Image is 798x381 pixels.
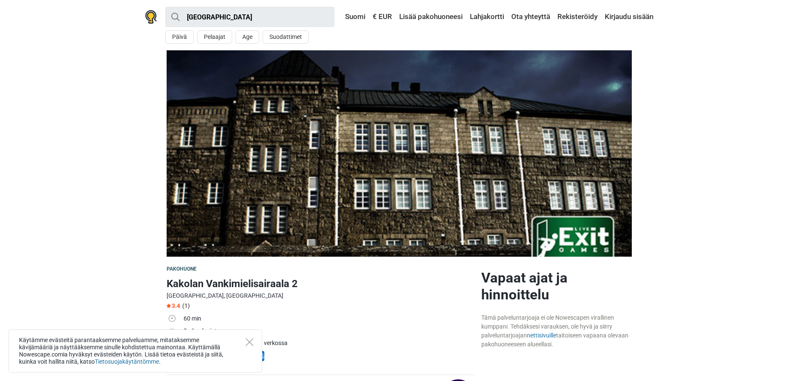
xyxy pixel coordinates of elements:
[197,30,232,44] button: Pelaajat
[370,9,394,25] a: € EUR
[263,30,309,44] button: Suodattimet
[184,339,474,348] div: Maksa saapuessasi tai maksa verkossa
[95,358,159,365] a: Tietosuojakäytäntömme
[167,50,632,257] img: Kakolan Vankimielisairaala 2 photo 1
[167,302,180,309] span: 3.4
[603,9,653,25] a: Kirjaudu sisään
[184,313,474,326] td: 60 min
[145,10,157,24] img: Nowescape logo
[339,14,345,20] img: Suomi
[555,9,600,25] a: Rekisteröidy
[167,266,197,272] span: Pakohuone
[167,276,474,291] h1: Kakolan Vankimielisairaala 2
[246,338,253,346] button: Close
[481,269,632,303] h2: Vapaat ajat ja hinnoittelu
[337,9,367,25] a: Suomi
[8,329,262,373] div: Käytämme evästeitä parantaaksemme palveluamme, mitataksemme kävijämääriä ja näyttääksemme sinulle...
[167,291,474,300] div: [GEOGRAPHIC_DATA], [GEOGRAPHIC_DATA]
[509,9,552,25] a: Ota yhteyttä
[481,313,632,349] div: Tämä palveluntarjoaja ei ole Nowescapen virallinen kumppani. Tehdäksesi varauksen, ole hyvä ja si...
[165,30,194,44] button: Päivä
[167,304,171,308] img: Star
[468,9,506,25] a: Lahjakortti
[182,302,190,309] span: (1)
[236,30,259,44] button: Age
[184,326,474,338] td: 2 - 6 pelaajat
[527,332,556,339] a: nettisivuille
[397,9,465,25] a: Lisää pakohuoneesi
[165,7,335,27] input: kokeile “London”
